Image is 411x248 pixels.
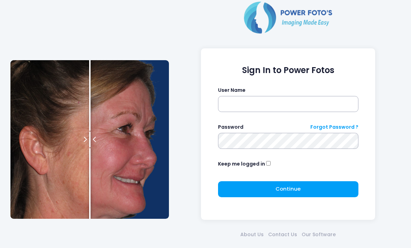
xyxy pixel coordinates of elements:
label: User Name [218,87,246,94]
label: Keep me logged in [218,160,265,168]
button: Continue [218,181,358,197]
h1: Sign In to Power Fotos [218,65,358,75]
a: Forgot Password ? [310,123,358,131]
a: Our Software [300,231,338,238]
span: Continue [276,185,301,192]
a: Contact Us [266,231,300,238]
label: Password [218,123,243,131]
a: About Us [238,231,266,238]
